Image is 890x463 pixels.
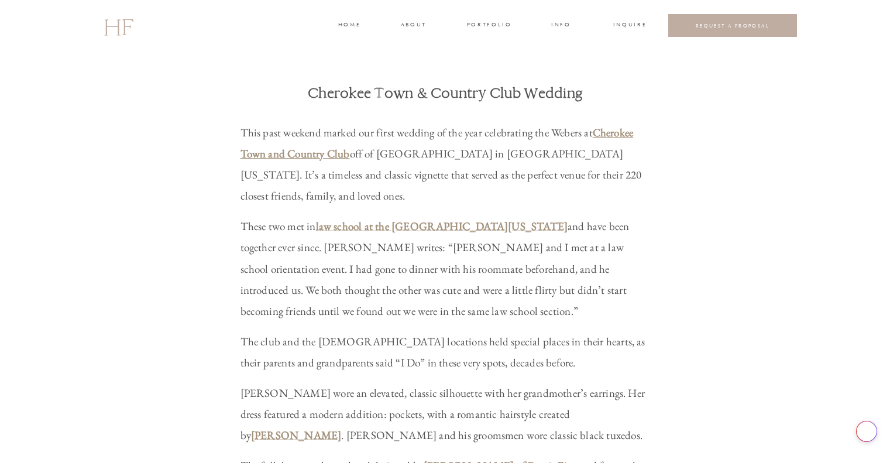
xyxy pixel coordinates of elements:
[240,383,650,446] p: [PERSON_NAME] wore an elevated, classic silhouette with her grandmother’s earrings. Her dress fea...
[200,84,690,103] h1: Cherokee Town & Country Club Wedding
[551,20,572,31] a: INFO
[678,22,788,29] a: REQUEST A PROPOSAL
[240,216,650,321] p: These two met in and have been together ever since. [PERSON_NAME] writes: “[PERSON_NAME] and I me...
[316,219,568,234] a: law school at the [GEOGRAPHIC_DATA][US_STATE]
[613,20,645,31] a: INQUIRE
[467,20,511,31] a: portfolio
[104,9,133,43] a: HF
[338,20,360,31] a: home
[240,125,634,161] a: Cherokee Town and Country Club
[240,331,650,373] p: The club and the [DEMOGRAPHIC_DATA] locations held special places in their hearts, as their paren...
[251,428,341,443] a: [PERSON_NAME]
[401,20,425,31] a: about
[240,122,650,207] p: This past weekend marked our first wedding of the year celebrating the Webers at off of [GEOGRAPH...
